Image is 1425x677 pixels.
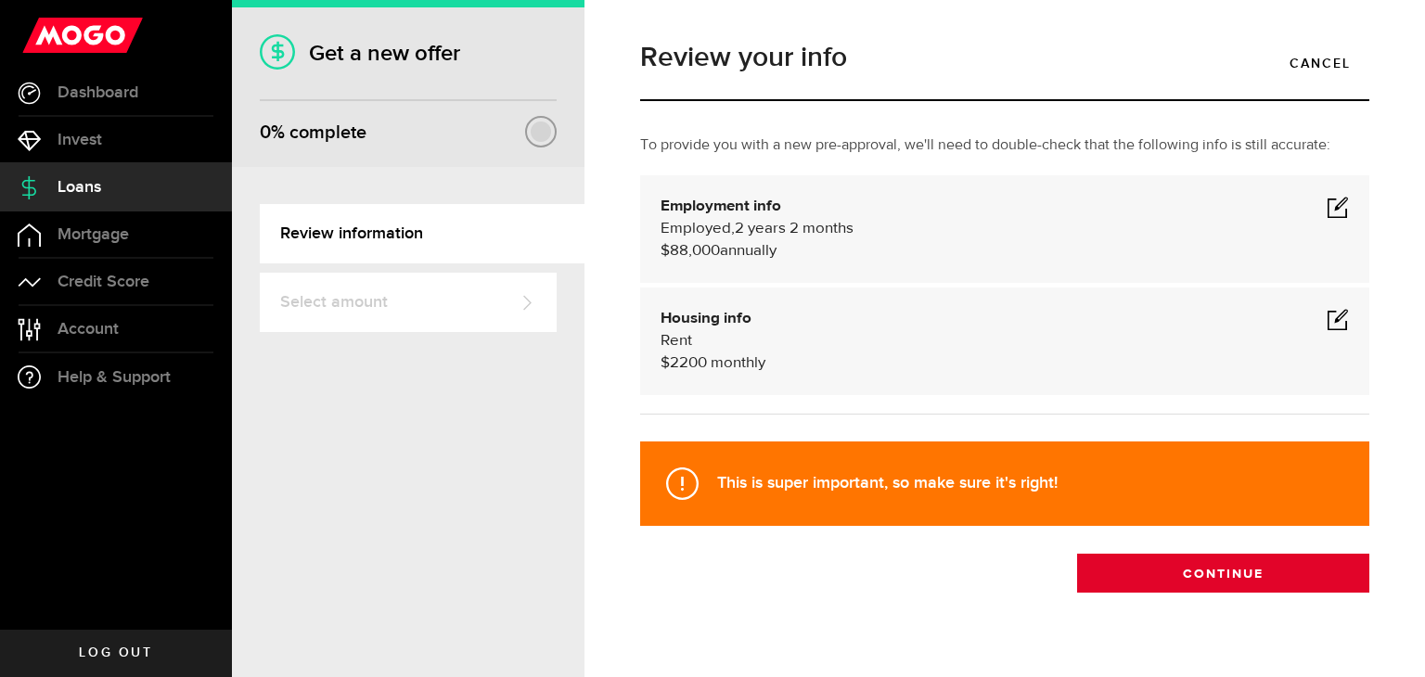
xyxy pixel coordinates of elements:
[260,121,271,144] span: 0
[661,333,692,349] span: Rent
[58,179,101,196] span: Loans
[260,116,366,149] div: % complete
[58,369,171,386] span: Help & Support
[661,243,720,259] span: $88,000
[58,132,102,148] span: Invest
[661,198,781,214] b: Employment info
[260,40,557,67] h1: Get a new offer
[260,204,584,263] a: Review information
[58,274,149,290] span: Credit Score
[731,221,735,236] span: ,
[661,355,670,371] span: $
[735,221,854,236] span: 2 years 2 months
[661,311,751,326] b: Housing info
[670,355,707,371] span: 2200
[1271,44,1369,83] a: Cancel
[1077,554,1369,593] button: Continue
[58,226,129,243] span: Mortgage
[260,273,557,332] a: Select amount
[58,321,119,338] span: Account
[640,134,1369,157] p: To provide you with a new pre-approval, we'll need to double-check that the following info is sti...
[79,646,152,659] span: Log out
[711,355,765,371] span: monthly
[15,7,71,63] button: Open LiveChat chat widget
[720,243,777,259] span: annually
[717,473,1058,492] strong: This is super important, so make sure it's right!
[58,84,138,101] span: Dashboard
[661,221,731,236] span: Employed
[640,44,1369,71] h1: Review your info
